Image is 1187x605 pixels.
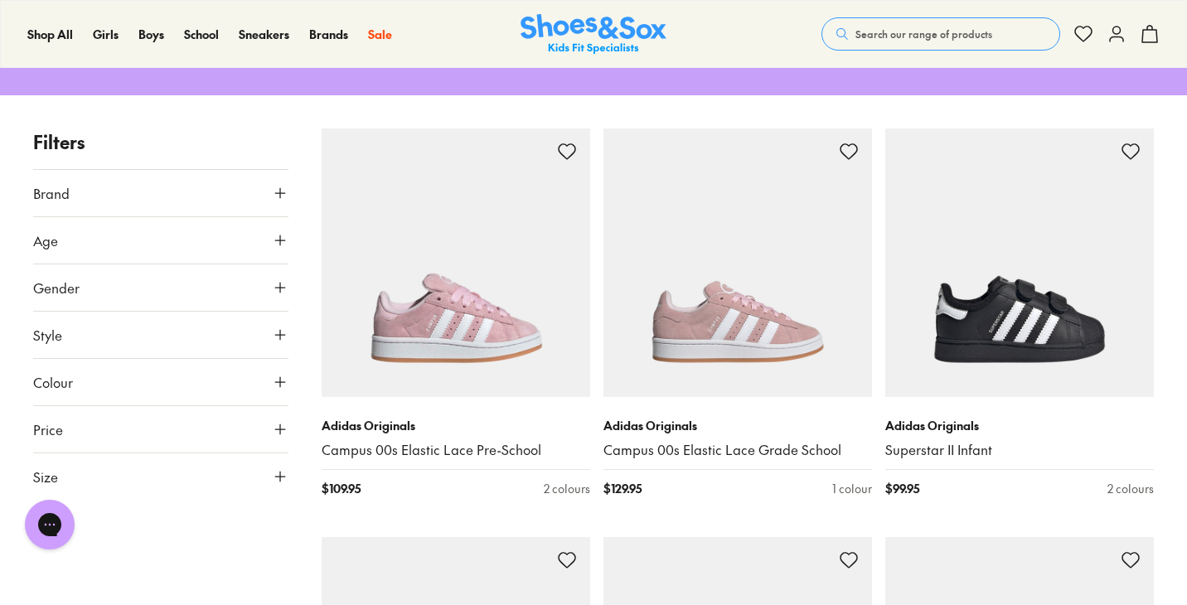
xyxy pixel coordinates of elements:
span: $ 129.95 [603,480,642,497]
img: SNS_Logo_Responsive.svg [521,14,666,55]
span: Size [33,467,58,486]
button: Price [33,406,288,453]
span: Sneakers [239,26,289,42]
p: Filters [33,128,288,156]
a: Shop All [27,26,73,43]
button: Size [33,453,288,500]
button: Search our range of products [821,17,1060,51]
span: Colour [33,372,73,392]
a: Campus 00s Elastic Lace Pre-School [322,441,590,459]
p: Adidas Originals [603,417,872,434]
button: Brand [33,170,288,216]
a: Brands [309,26,348,43]
a: School [184,26,219,43]
button: Gender [33,264,288,311]
span: Style [33,325,62,345]
p: Adidas Originals [322,417,590,434]
span: Shop All [27,26,73,42]
span: Boys [138,26,164,42]
span: School [184,26,219,42]
button: Colour [33,359,288,405]
a: Girls [93,26,119,43]
a: Boys [138,26,164,43]
span: Price [33,419,63,439]
iframe: Gorgias live chat messenger [17,494,83,555]
span: Brands [309,26,348,42]
span: Gender [33,278,80,298]
p: Adidas Originals [885,417,1154,434]
a: Superstar II Infant [885,441,1154,459]
span: Brand [33,183,70,203]
button: Style [33,312,288,358]
span: Age [33,230,58,250]
div: 2 colours [1107,480,1154,497]
span: Girls [93,26,119,42]
div: 2 colours [544,480,590,497]
a: Sneakers [239,26,289,43]
a: Sale [368,26,392,43]
div: 1 colour [832,480,872,497]
button: Age [33,217,288,264]
a: Shoes & Sox [521,14,666,55]
span: Search our range of products [855,27,992,41]
span: $ 109.95 [322,480,361,497]
span: $ 99.95 [885,480,919,497]
span: Sale [368,26,392,42]
a: Campus 00s Elastic Lace Grade School [603,441,872,459]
